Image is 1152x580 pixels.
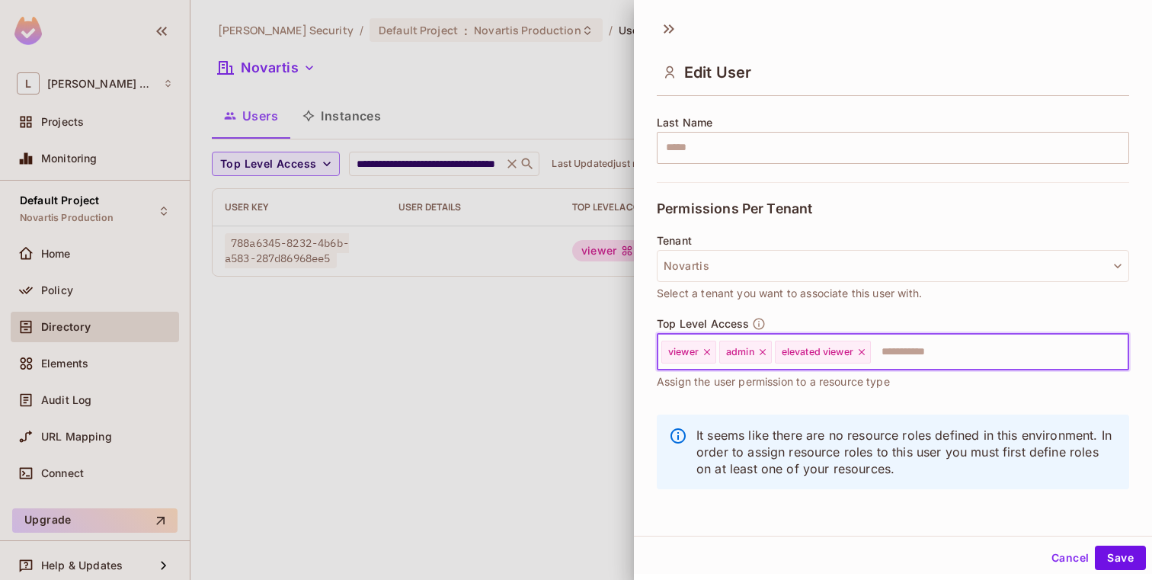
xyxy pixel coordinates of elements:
[657,117,712,129] span: Last Name
[661,341,716,364] div: viewer
[1045,546,1095,570] button: Cancel
[696,427,1117,477] p: It seems like there are no resource roles defined in this environment. In order to assign resourc...
[782,346,853,358] span: elevated viewer
[657,235,692,247] span: Tenant
[657,250,1129,282] button: Novartis
[1095,546,1146,570] button: Save
[657,373,890,390] span: Assign the user permission to a resource type
[684,63,751,82] span: Edit User
[719,341,772,364] div: admin
[775,341,871,364] div: elevated viewer
[668,346,699,358] span: viewer
[1121,350,1124,353] button: Open
[726,346,754,358] span: admin
[657,201,812,216] span: Permissions Per Tenant
[657,285,922,302] span: Select a tenant you want to associate this user with.
[657,318,749,330] span: Top Level Access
